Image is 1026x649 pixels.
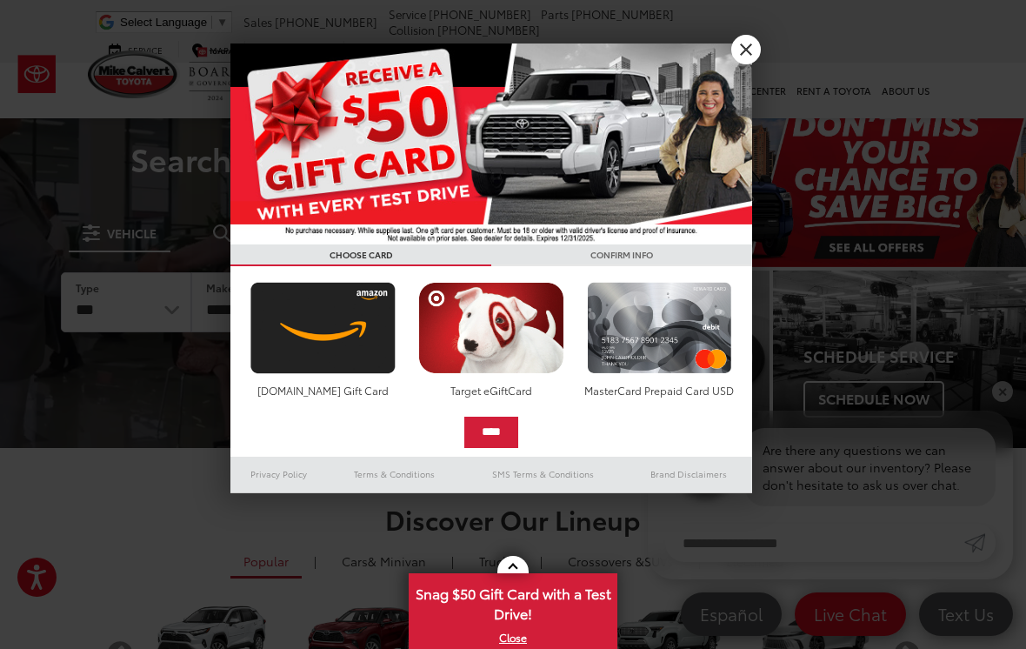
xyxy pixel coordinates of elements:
[625,464,752,485] a: Brand Disclaimers
[230,464,328,485] a: Privacy Policy
[230,43,752,244] img: 55838_top_625864.jpg
[491,244,752,266] h3: CONFIRM INFO
[583,383,736,398] div: MasterCard Prepaid Card USD
[230,244,491,266] h3: CHOOSE CARD
[583,282,736,374] img: mastercard.png
[246,282,400,374] img: amazoncard.png
[414,282,568,374] img: targetcard.png
[328,464,461,485] a: Terms & Conditions
[461,464,625,485] a: SMS Terms & Conditions
[246,383,400,398] div: [DOMAIN_NAME] Gift Card
[410,575,616,628] span: Snag $50 Gift Card with a Test Drive!
[414,383,568,398] div: Target eGiftCard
